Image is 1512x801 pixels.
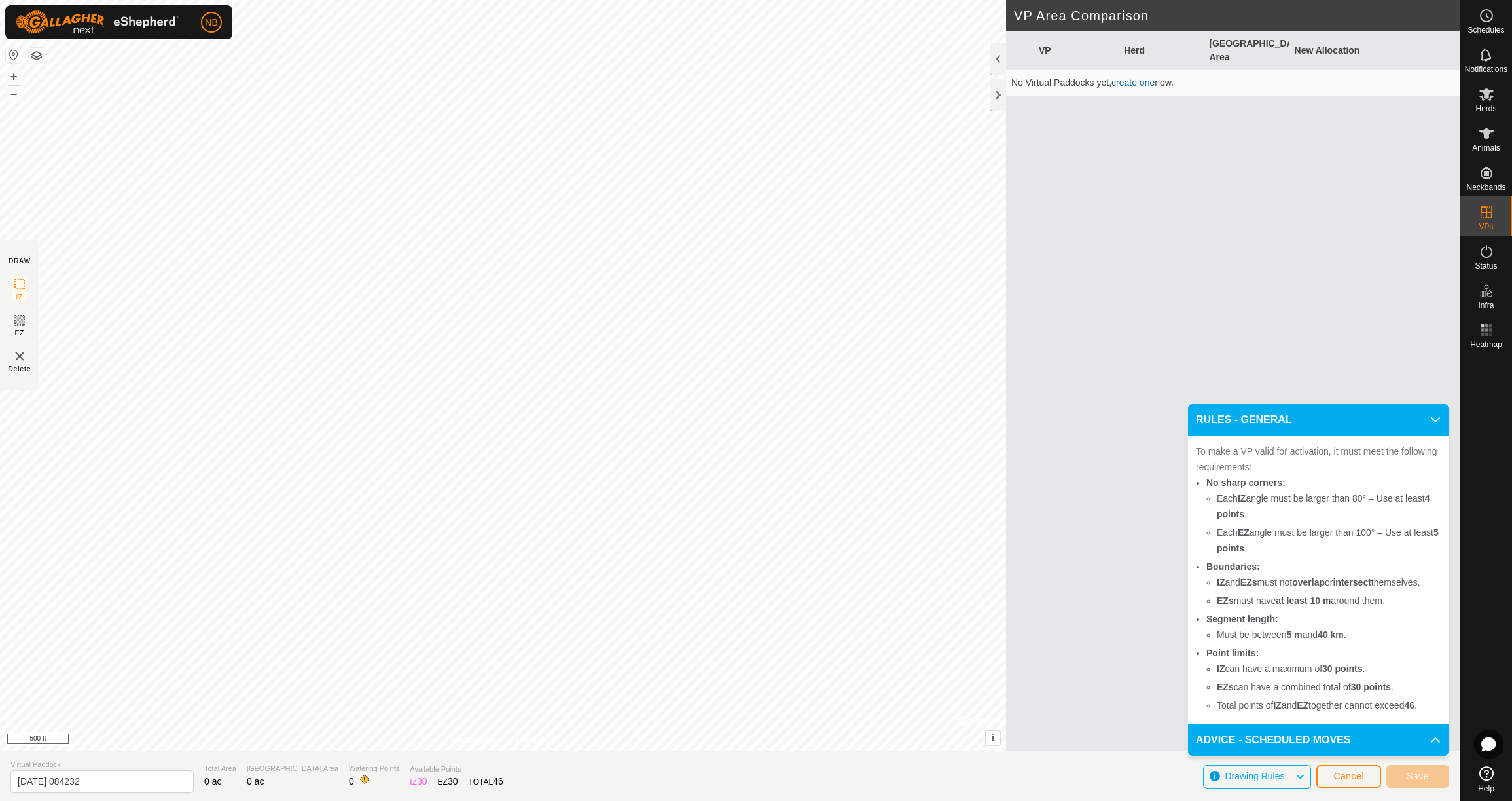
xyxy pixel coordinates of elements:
[9,364,31,374] span: Delete
[6,69,22,84] button: +
[6,86,22,102] button: –
[247,763,338,774] span: [GEOGRAPHIC_DATA] Area
[493,776,503,787] span: 46
[1014,8,1460,24] h2: VP Area Comparison
[1206,614,1278,624] b: Segment length:
[448,776,458,787] span: 30
[1467,26,1504,34] span: Schedules
[1466,183,1505,191] span: Neckbands
[1478,301,1494,309] span: Infra
[438,775,458,789] div: EZ
[1472,144,1500,152] span: Animals
[1006,70,1460,96] td: No Virtual Paddocks yet, now.
[1322,663,1362,674] b: 30 points
[1225,771,1284,781] span: Drawing Rules
[1465,65,1507,73] span: Notifications
[992,732,994,743] span: i
[1240,577,1257,587] b: EZs
[16,10,179,34] img: Gallagher Logo
[1404,700,1414,711] b: 46
[1217,491,1441,522] li: Each angle must be larger than 80° – Use at least .
[204,763,236,774] span: Total Area
[1217,574,1441,590] li: and must not or themselves.
[1196,412,1292,428] span: RULES - GENERAL
[1217,525,1441,556] li: Each angle must be larger than 100° – Use at least .
[451,734,500,746] a: Privacy Policy
[1386,765,1449,788] button: Save
[1479,223,1493,231] span: VPs
[1188,724,1449,756] p-accordion-header: ADVICE - SCHEDULED MOVES
[1206,648,1259,658] b: Point limits:
[12,348,27,364] img: VP
[1217,493,1430,519] b: 4 points
[1217,627,1441,643] li: Must be between and .
[986,731,1000,745] button: i
[1217,661,1441,677] li: can have a maximum of .
[1204,31,1289,70] th: [GEOGRAPHIC_DATA] Area
[349,776,354,787] span: 0
[1206,561,1260,572] b: Boundaries:
[1238,493,1246,504] b: IZ
[1475,105,1496,113] span: Herds
[1188,404,1449,436] p-accordion-header: RULES - GENERAL
[1188,436,1449,724] p-accordion-content: RULES - GENERAL
[1297,700,1308,711] b: EZ
[1217,577,1225,587] b: IZ
[410,764,503,775] span: Available Points
[247,776,264,787] span: 0 ac
[1289,31,1375,70] th: New Allocation
[1034,31,1119,70] th: VP
[349,763,399,774] span: Watering Points
[469,775,503,789] div: TOTAL
[15,328,25,338] span: EZ
[516,734,554,746] a: Contact Us
[1351,682,1391,692] b: 30 points
[6,47,22,63] button: Reset Map
[1217,527,1439,553] b: 5 points
[1196,446,1437,472] span: To make a VP valid for activation, it must meet the following requirements:
[1111,77,1155,88] a: create one
[1287,629,1303,640] b: 5 m
[1217,679,1441,695] li: can have a combined total of .
[1333,577,1371,587] b: intersect
[1238,527,1250,538] b: EZ
[29,48,45,64] button: Map Layers
[1119,31,1204,70] th: Herd
[1478,785,1494,792] span: Help
[16,292,24,302] span: IZ
[1470,341,1502,348] span: Heatmap
[1292,577,1325,587] b: overlap
[10,759,194,770] span: Virtual Paddock
[1196,732,1350,748] span: ADVICE - SCHEDULED MOVES
[1217,663,1225,674] b: IZ
[1460,761,1512,798] a: Help
[1217,593,1441,608] li: must have around them.
[205,16,217,29] span: NB
[1316,765,1381,788] button: Cancel
[1276,595,1331,606] b: at least 10 m
[204,776,221,787] span: 0 ac
[1217,595,1234,606] b: EZs
[1217,682,1234,692] b: EZs
[1273,700,1281,711] b: IZ
[1333,771,1364,781] span: Cancel
[410,775,427,789] div: IZ
[9,256,31,266] div: DRAW
[1206,477,1286,488] b: No sharp corners:
[1318,629,1344,640] b: 40 km
[417,776,427,787] span: 30
[1217,698,1441,713] li: Total points of and together cannot exceed .
[1475,262,1497,270] span: Status
[1407,771,1429,781] span: Save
